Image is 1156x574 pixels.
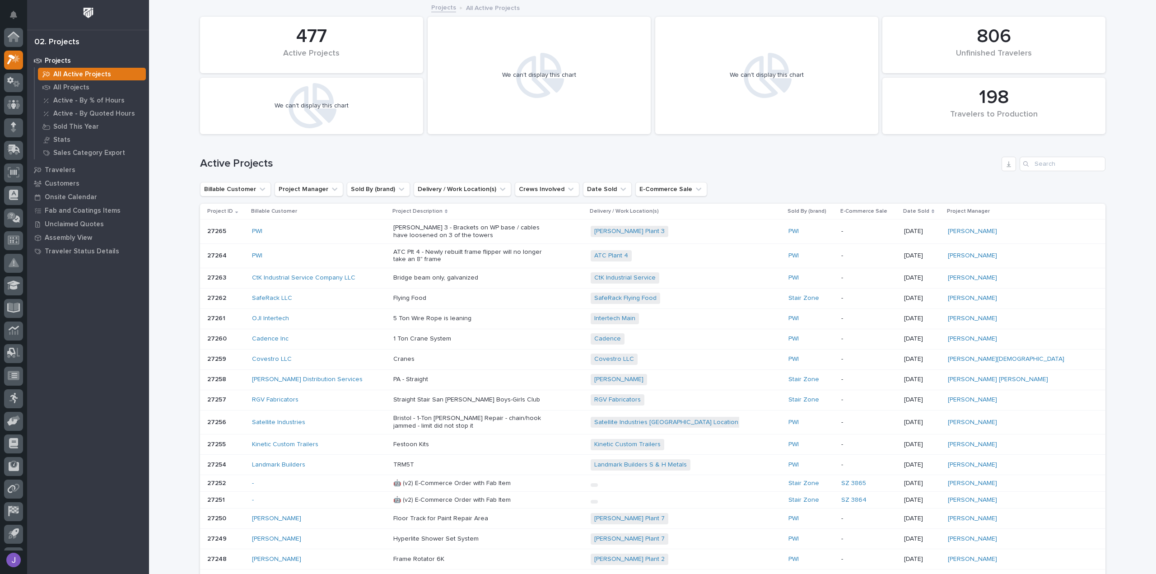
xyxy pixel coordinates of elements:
[594,274,656,282] a: CtK Industrial Service
[200,492,1105,509] tr: 2725127251 - 🤖 (v2) E-Commerce Order with Fab ItemStair Zone SZ 3864 [DATE][PERSON_NAME]
[393,248,551,264] p: ATC Plt 4 - Newly rebuilt frame flipper will no longer take an 8" frame
[215,25,408,48] div: 477
[207,250,228,260] p: 27264
[948,535,997,543] a: [PERSON_NAME]
[53,84,89,92] p: All Projects
[27,54,149,67] a: Projects
[594,228,665,235] a: [PERSON_NAME] Plant 3
[200,390,1105,410] tr: 2725727257 RGV Fabricators Straight Stair San [PERSON_NAME] Boys-Girls ClubRGV Fabricators Stair ...
[45,57,71,65] p: Projects
[200,434,1105,455] tr: 2725527255 Kinetic Custom Trailers Festoon KitsKinetic Custom Trailers PWI -[DATE][PERSON_NAME]
[948,515,997,523] a: [PERSON_NAME]
[207,394,228,404] p: 27257
[594,419,738,426] a: Satellite Industries [GEOGRAPHIC_DATA] Location
[948,315,997,322] a: [PERSON_NAME]
[788,555,799,563] a: PWI
[841,376,897,383] p: -
[904,335,941,343] p: [DATE]
[27,190,149,204] a: Onsite Calendar
[502,71,576,79] div: We can't display this chart
[788,515,799,523] a: PWI
[200,529,1105,549] tr: 2724927249 [PERSON_NAME] Hyperlite Shower Set System[PERSON_NAME] Plant 7 PWI -[DATE][PERSON_NAME]
[904,515,941,523] p: [DATE]
[200,219,1105,244] tr: 2726527265 PWI [PERSON_NAME] 3 - Brackets on WP base / cables have loosened on 3 of the towers[PE...
[393,415,551,430] p: Bristol - 1-Ton [PERSON_NAME] Repair - chain/hook jammed - limit did not stop it
[904,355,941,363] p: [DATE]
[207,533,228,543] p: 27249
[27,177,149,190] a: Customers
[35,120,149,133] a: Sold This Year
[215,49,408,68] div: Active Projects
[393,441,551,448] p: Festoon Kits
[841,252,897,260] p: -
[207,272,228,282] p: 27263
[841,496,867,504] a: SZ 3864
[788,480,819,487] a: Stair Zone
[948,355,1064,363] a: [PERSON_NAME][DEMOGRAPHIC_DATA]
[904,376,941,383] p: [DATE]
[207,313,227,322] p: 27261
[904,252,941,260] p: [DATE]
[45,180,79,188] p: Customers
[898,25,1090,48] div: 806
[200,182,271,196] button: Billable Customer
[594,355,634,363] a: Covestro LLC
[904,228,941,235] p: [DATE]
[53,123,99,131] p: Sold This Year
[45,234,92,242] p: Assembly View
[252,461,305,469] a: Landmark Builders
[252,441,318,448] a: Kinetic Custom Trailers
[252,274,355,282] a: CtK Industrial Service Company LLC
[45,193,97,201] p: Onsite Calendar
[788,355,799,363] a: PWI
[200,455,1105,475] tr: 2725427254 Landmark Builders TRM5TLandmark Builders S & H Metals PWI -[DATE][PERSON_NAME]
[34,37,79,47] div: 02. Projects
[207,478,228,487] p: 27252
[4,5,23,24] button: Notifications
[904,461,941,469] p: [DATE]
[200,243,1105,268] tr: 2726427264 PWI ATC Plt 4 - Newly rebuilt frame flipper will no longer take an 8" frameATC Plant 4...
[788,228,799,235] a: PWI
[904,419,941,426] p: [DATE]
[898,86,1090,109] div: 198
[730,71,804,79] div: We can't display this chart
[904,535,941,543] p: [DATE]
[466,2,520,12] p: All Active Projects
[841,480,866,487] a: SZ 3865
[841,419,897,426] p: -
[207,495,227,504] p: 27251
[515,182,579,196] button: Crews Involved
[252,555,301,563] a: [PERSON_NAME]
[393,496,551,504] p: 🤖 (v2) E-Commerce Order with Fab Item
[948,461,997,469] a: [PERSON_NAME]
[200,369,1105,390] tr: 2725827258 [PERSON_NAME] Distribution Services PA - Straight[PERSON_NAME] Stair Zone -[DATE][PERS...
[207,206,233,216] p: Project ID
[788,206,826,216] p: Sold By (brand)
[207,226,228,235] p: 27265
[392,206,443,216] p: Project Description
[200,308,1105,329] tr: 2726127261 OJI Intertech 5 Ton Wire Rope is leaningIntertech Main PWI -[DATE][PERSON_NAME]
[393,274,551,282] p: Bridge beam only, galvanized
[35,146,149,159] a: Sales Category Export
[635,182,707,196] button: E-Commerce Sale
[53,136,70,144] p: Stats
[904,315,941,322] p: [DATE]
[948,419,997,426] a: [PERSON_NAME]
[27,204,149,217] a: Fab and Coatings Items
[948,480,997,487] a: [PERSON_NAME]
[904,294,941,302] p: [DATE]
[252,294,292,302] a: SafeRack LLC
[898,49,1090,68] div: Unfinished Travelers
[904,480,941,487] p: [DATE]
[4,551,23,569] button: users-avatar
[252,396,298,404] a: RGV Fabricators
[414,182,511,196] button: Delivery / Work Location(s)
[948,294,997,302] a: [PERSON_NAME]
[841,441,897,448] p: -
[35,133,149,146] a: Stats
[393,555,551,563] p: Frame Rotator 6K
[948,376,1048,383] a: [PERSON_NAME] [PERSON_NAME]
[252,376,363,383] a: [PERSON_NAME] Distribution Services
[948,335,997,343] a: [PERSON_NAME]
[35,94,149,107] a: Active - By % of Hours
